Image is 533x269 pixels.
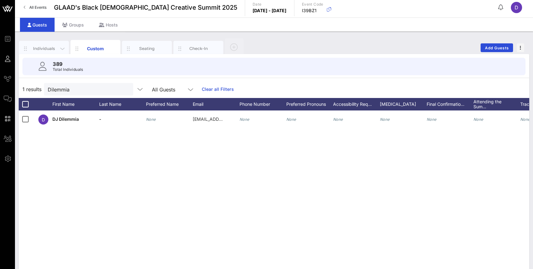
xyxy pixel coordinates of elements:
[380,117,390,122] i: None
[185,46,212,51] div: Check-In
[20,18,55,32] div: Guests
[54,3,237,12] span: GLAAD's Black [DEMOGRAPHIC_DATA] Creative Summit 2025
[253,7,287,14] p: [DATE] - [DATE]
[473,117,483,122] i: None
[481,43,513,52] button: Add Guests
[302,1,323,7] p: Event Code
[240,98,286,110] div: Phone Number
[286,117,296,122] i: None
[485,46,509,50] span: Add Guests
[193,98,240,110] div: Email
[202,86,234,93] a: Clear all Filters
[302,7,323,14] p: I39BZ1
[30,46,58,51] div: Individuals
[53,60,83,68] p: 389
[511,2,522,13] div: D
[253,1,287,7] p: Date
[99,98,146,110] div: Last Name
[53,66,83,73] p: Total Individuals
[427,117,437,122] i: None
[427,98,473,110] div: Final Confirmatio…
[146,117,156,122] i: None
[52,98,99,110] div: First Name
[99,116,101,122] span: -
[380,98,427,110] div: [MEDICAL_DATA]
[82,45,109,52] div: Custom
[193,116,268,122] span: [EMAIL_ADDRESS][DOMAIN_NAME]
[29,5,46,10] span: All Events
[91,18,125,32] div: Hosts
[333,98,380,110] div: Accessibility Req…
[333,117,343,122] i: None
[286,98,333,110] div: Preferred Pronouns
[42,117,45,122] span: D
[515,4,518,11] span: D
[22,86,41,93] span: 1 results
[152,87,175,92] div: All Guests
[520,117,530,122] i: None
[146,98,193,110] div: Preferred Name
[55,18,91,32] div: Groups
[133,46,161,51] div: Seating
[148,83,198,95] div: All Guests
[473,98,520,110] div: Attending the Sum…
[20,2,50,12] a: All Events
[240,117,250,122] i: None
[52,116,79,122] span: DJ Dilemmia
